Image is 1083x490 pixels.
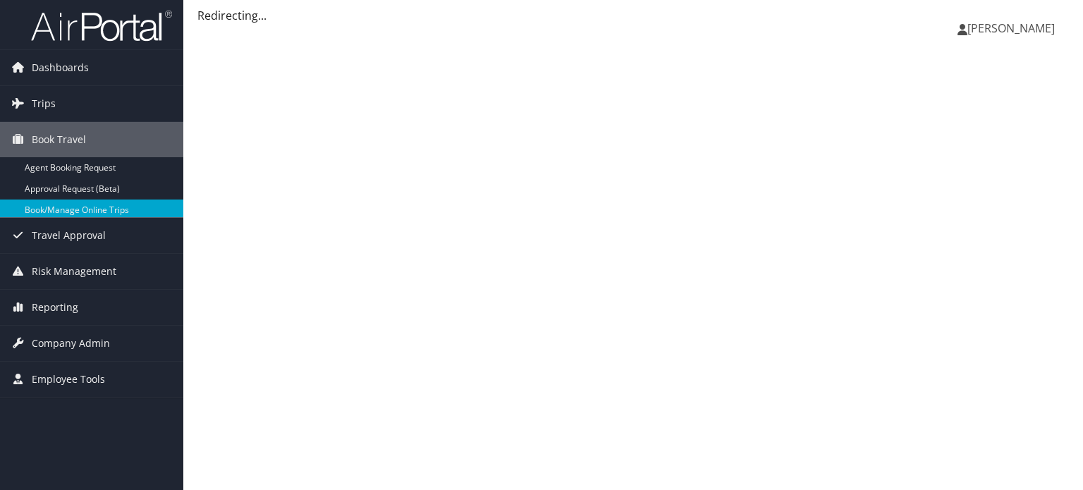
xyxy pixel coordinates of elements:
[32,362,105,397] span: Employee Tools
[31,9,172,42] img: airportal-logo.png
[32,254,116,289] span: Risk Management
[32,290,78,325] span: Reporting
[32,50,89,85] span: Dashboards
[32,86,56,121] span: Trips
[32,122,86,157] span: Book Travel
[197,7,1069,24] div: Redirecting...
[32,218,106,253] span: Travel Approval
[32,326,110,361] span: Company Admin
[957,7,1069,49] a: [PERSON_NAME]
[967,20,1055,36] span: [PERSON_NAME]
